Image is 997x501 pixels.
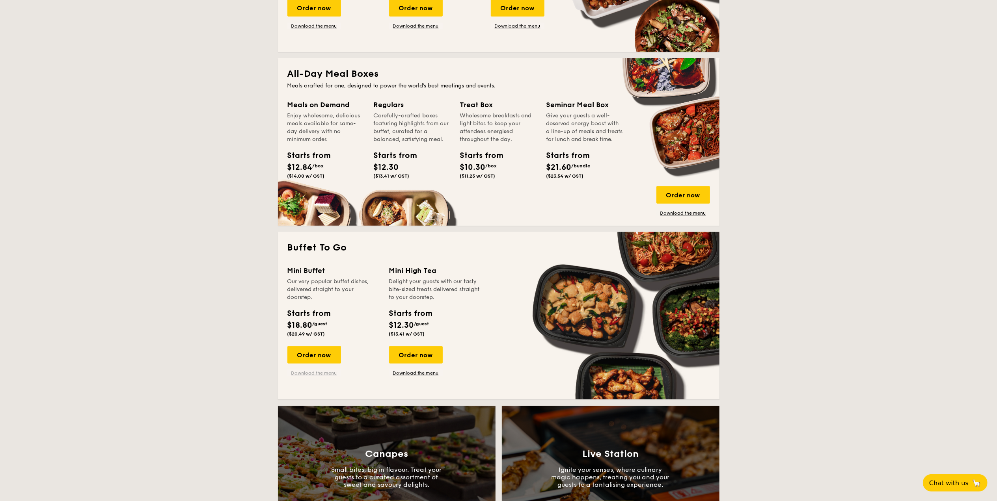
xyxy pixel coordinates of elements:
[972,479,981,488] span: 🦙
[460,99,537,110] div: Treat Box
[546,173,584,179] span: ($23.54 w/ GST)
[389,370,443,376] a: Download the menu
[287,346,341,364] div: Order now
[313,321,328,327] span: /guest
[374,112,451,143] div: Carefully-crafted boxes featuring highlights from our buffet, curated for a balanced, satisfying ...
[287,278,380,301] div: Our very popular buffet dishes, delivered straight to your doorstep.
[365,449,408,460] h3: Canapes
[374,99,451,110] div: Regulars
[287,112,364,143] div: Enjoy wholesome, delicious meals available for same-day delivery with no minimum order.
[287,331,325,337] span: ($20.49 w/ GST)
[374,163,399,172] span: $12.30
[546,112,623,143] div: Give your guests a well-deserved energy boost with a line-up of meals and treats for lunch and br...
[552,466,670,488] p: Ignite your senses, where culinary magic happens, treating you and your guests to a tantalising e...
[486,163,497,169] span: /box
[287,265,380,276] div: Mini Buffet
[287,308,330,319] div: Starts from
[656,186,710,204] div: Order now
[389,321,414,330] span: $12.30
[656,210,710,216] a: Download the menu
[389,278,481,301] div: Delight your guests with our tasty bite-sized treats delivered straight to your doorstep.
[287,163,313,172] span: $12.84
[460,112,537,143] div: Wholesome breakfasts and light bites to keep your attendees energised throughout the day.
[287,241,710,254] h2: Buffet To Go
[389,265,481,276] div: Mini High Tea
[374,173,410,179] span: ($13.41 w/ GST)
[460,150,496,161] div: Starts from
[287,99,364,110] div: Meals on Demand
[929,479,969,487] span: Chat with us
[287,173,325,179] span: ($14.00 w/ GST)
[582,449,639,460] h3: Live Station
[287,321,313,330] span: $18.80
[460,173,496,179] span: ($11.23 w/ GST)
[414,321,429,327] span: /guest
[287,23,341,29] a: Download the menu
[389,23,443,29] a: Download the menu
[923,474,988,492] button: Chat with us🦙
[546,99,623,110] div: Seminar Meal Box
[389,308,432,319] div: Starts from
[389,331,425,337] span: ($13.41 w/ GST)
[491,23,544,29] a: Download the menu
[287,370,341,376] a: Download the menu
[546,163,572,172] span: $21.60
[389,346,443,364] div: Order now
[287,150,323,161] div: Starts from
[287,68,710,80] h2: All-Day Meal Boxes
[287,82,710,90] div: Meals crafted for one, designed to power the world's best meetings and events.
[313,163,324,169] span: /box
[374,150,409,161] div: Starts from
[572,163,591,169] span: /bundle
[460,163,486,172] span: $10.30
[546,150,582,161] div: Starts from
[328,466,446,488] p: Small bites, big in flavour. Treat your guests to a curated assortment of sweet and savoury delig...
